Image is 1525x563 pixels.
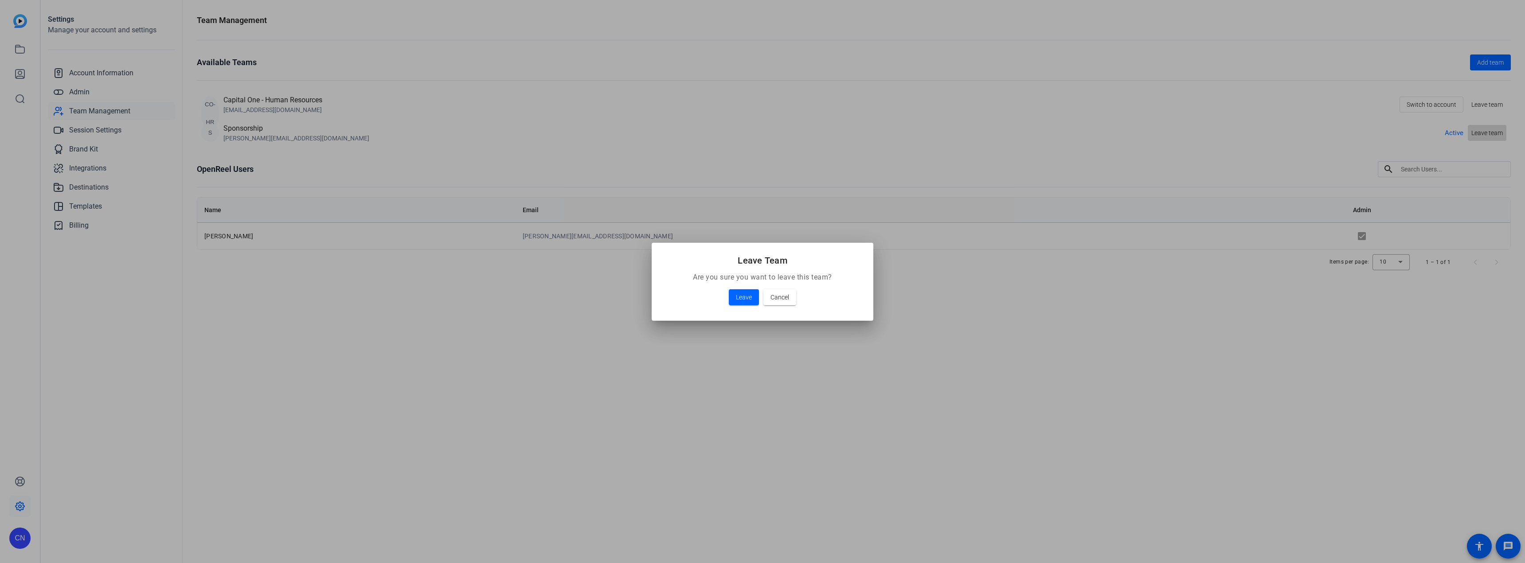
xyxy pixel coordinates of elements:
[662,272,863,283] p: Are you sure you want to leave this team?
[770,292,789,303] span: Cancel
[736,292,752,303] span: Leave
[662,253,863,268] h2: Leave Team
[763,289,796,305] button: Cancel
[729,289,759,305] button: Leave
